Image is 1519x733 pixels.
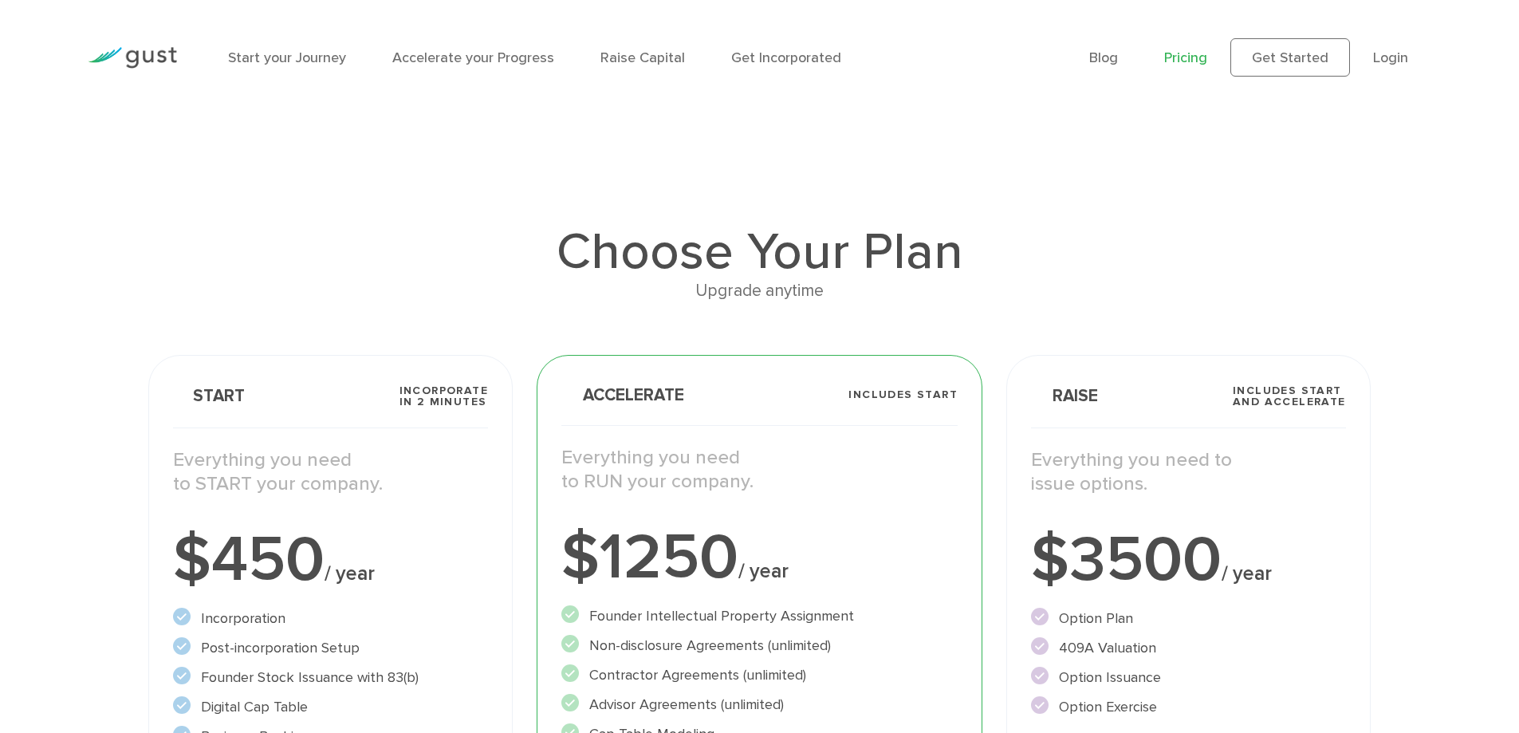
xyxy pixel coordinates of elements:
a: Accelerate your Progress [392,49,554,66]
div: $1250 [561,526,958,589]
p: Everything you need to START your company. [173,448,488,496]
div: $3500 [1031,528,1346,592]
li: Contractor Agreements (unlimited) [561,664,958,686]
span: Raise [1031,388,1098,404]
li: Option Exercise [1031,696,1346,718]
span: Includes START [848,389,958,400]
span: Includes START and ACCELERATE [1233,385,1346,408]
li: Incorporation [173,608,488,629]
li: 409A Valuation [1031,637,1346,659]
li: Founder Stock Issuance with 83(b) [173,667,488,688]
a: Blog [1089,49,1118,66]
span: / year [1222,562,1272,585]
li: Non-disclosure Agreements (unlimited) [561,635,958,656]
span: / year [738,559,789,583]
a: Login [1373,49,1408,66]
a: Raise Capital [600,49,685,66]
a: Get Started [1230,38,1350,77]
li: Option Plan [1031,608,1346,629]
span: / year [325,562,375,585]
img: Gust Logo [88,47,177,69]
div: $450 [173,528,488,592]
li: Post-incorporation Setup [173,637,488,659]
a: Pricing [1164,49,1207,66]
li: Digital Cap Table [173,696,488,718]
a: Start your Journey [228,49,346,66]
li: Option Issuance [1031,667,1346,688]
li: Advisor Agreements (unlimited) [561,694,958,715]
p: Everything you need to issue options. [1031,448,1346,496]
span: Incorporate in 2 Minutes [399,385,488,408]
a: Get Incorporated [731,49,841,66]
span: Accelerate [561,387,684,404]
li: Founder Intellectual Property Assignment [561,605,958,627]
p: Everything you need to RUN your company. [561,446,958,494]
span: Start [173,388,245,404]
div: Upgrade anytime [148,278,1370,305]
h1: Choose Your Plan [148,227,1370,278]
